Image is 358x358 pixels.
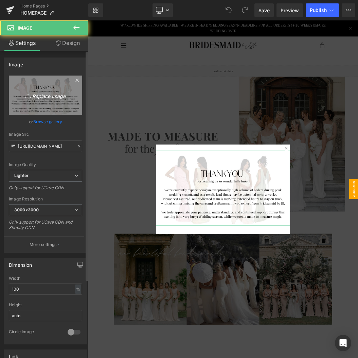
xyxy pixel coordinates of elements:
div: Open Intercom Messenger [335,335,351,351]
div: Image [9,58,23,67]
span: HOMEPAGE [20,10,47,16]
div: Only support for UCare CDN [9,185,82,195]
a: Browse gallery [33,116,62,128]
div: Circle Image [9,329,61,336]
a: Preview [276,3,303,17]
input: auto [9,310,82,321]
b: Lighter [14,173,29,178]
i: Replace Image [18,91,73,99]
div: Image Quality [9,162,82,167]
a: Design [46,35,90,51]
span: Save [258,7,270,14]
a: New Library [88,3,103,17]
button: Redo [238,3,252,17]
button: Undo [222,3,235,17]
button: More settings [4,237,84,253]
div: Width [9,276,82,281]
input: Link [9,140,82,152]
button: Publish [306,3,339,17]
span: Image [18,25,32,31]
span: Publish [310,7,327,13]
div: or [9,118,82,125]
input: auto [9,283,82,295]
b: 3000x3000 [14,207,39,212]
span: Preview [281,7,299,14]
button: More [342,3,355,17]
p: More settings [30,242,57,248]
div: Height [9,303,82,307]
div: Image Src [9,132,82,137]
div: Dimension [9,258,32,268]
a: Home Pages [20,3,88,9]
div: Only support for UCare CDN and Shopify CDN [9,219,82,235]
div: Image Resolution [9,197,82,201]
div: % [75,284,81,294]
